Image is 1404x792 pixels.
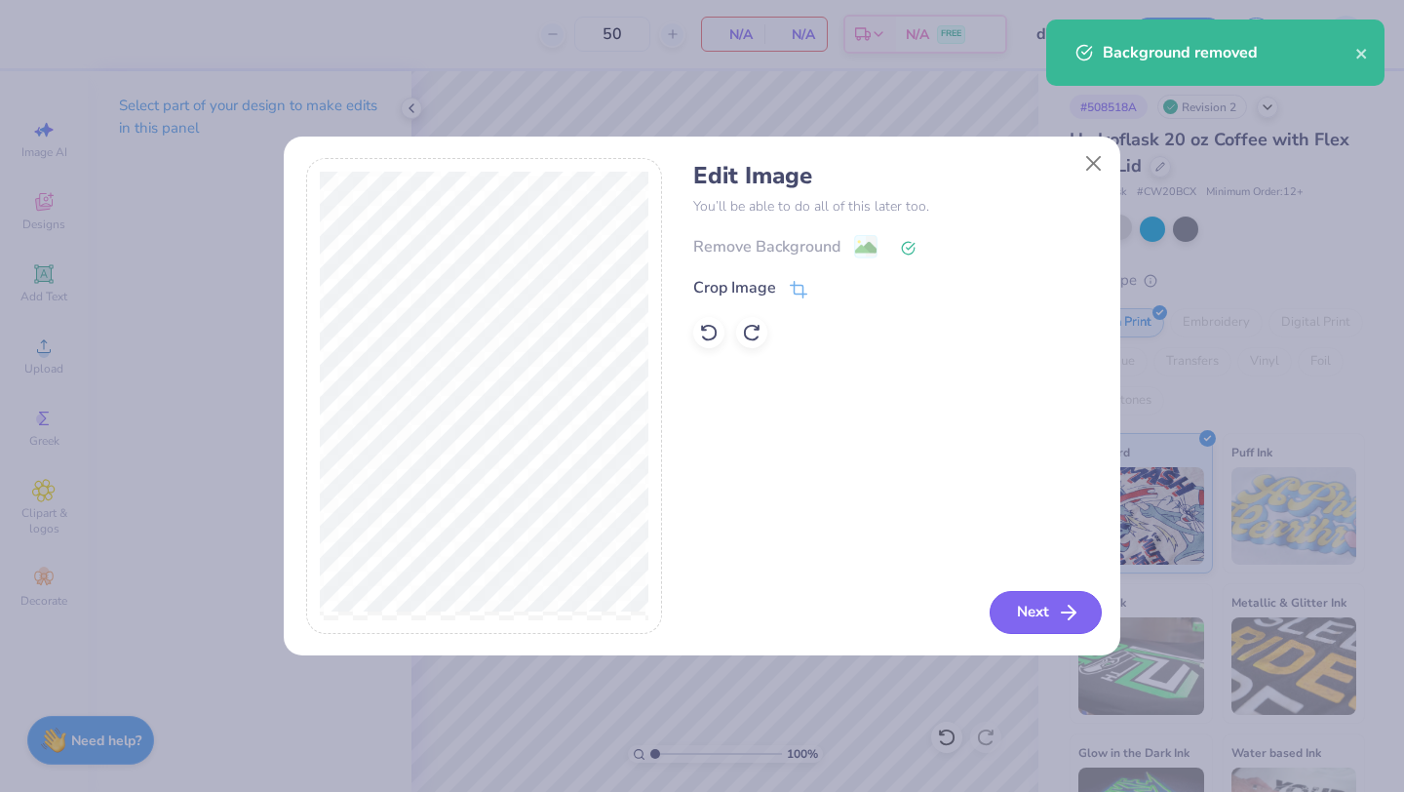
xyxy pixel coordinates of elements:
[990,591,1102,634] button: Next
[693,196,1098,217] p: You’ll be able to do all of this later too.
[693,276,776,299] div: Crop Image
[1075,144,1112,181] button: Close
[1103,41,1355,64] div: Background removed
[693,162,1098,190] h4: Edit Image
[1355,41,1369,64] button: close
